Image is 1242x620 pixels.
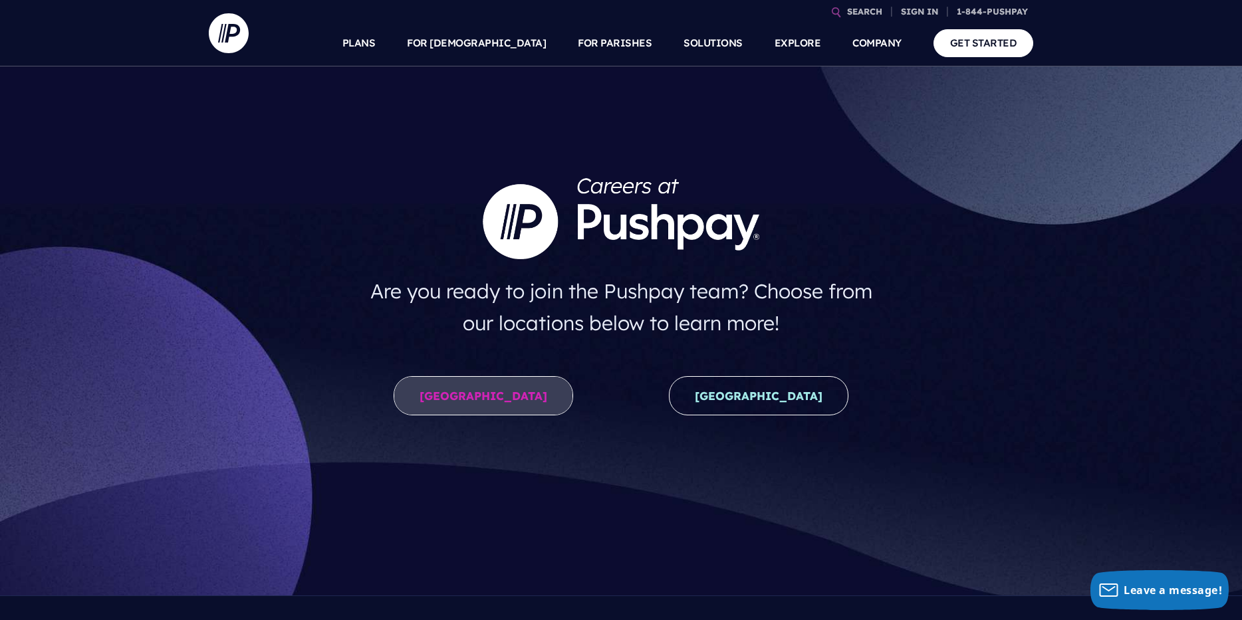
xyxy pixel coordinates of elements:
a: COMPANY [852,20,902,66]
a: PLANS [342,20,376,66]
a: GET STARTED [933,29,1034,56]
a: EXPLORE [775,20,821,66]
a: SOLUTIONS [683,20,743,66]
span: Leave a message! [1124,583,1222,597]
a: FOR [DEMOGRAPHIC_DATA] [407,20,546,66]
h4: Are you ready to join the Pushpay team? Choose from our locations below to learn more! [357,270,886,344]
button: Leave a message! [1090,570,1229,610]
a: FOR PARISHES [578,20,652,66]
a: [GEOGRAPHIC_DATA] [394,376,573,415]
a: [GEOGRAPHIC_DATA] [669,376,848,415]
